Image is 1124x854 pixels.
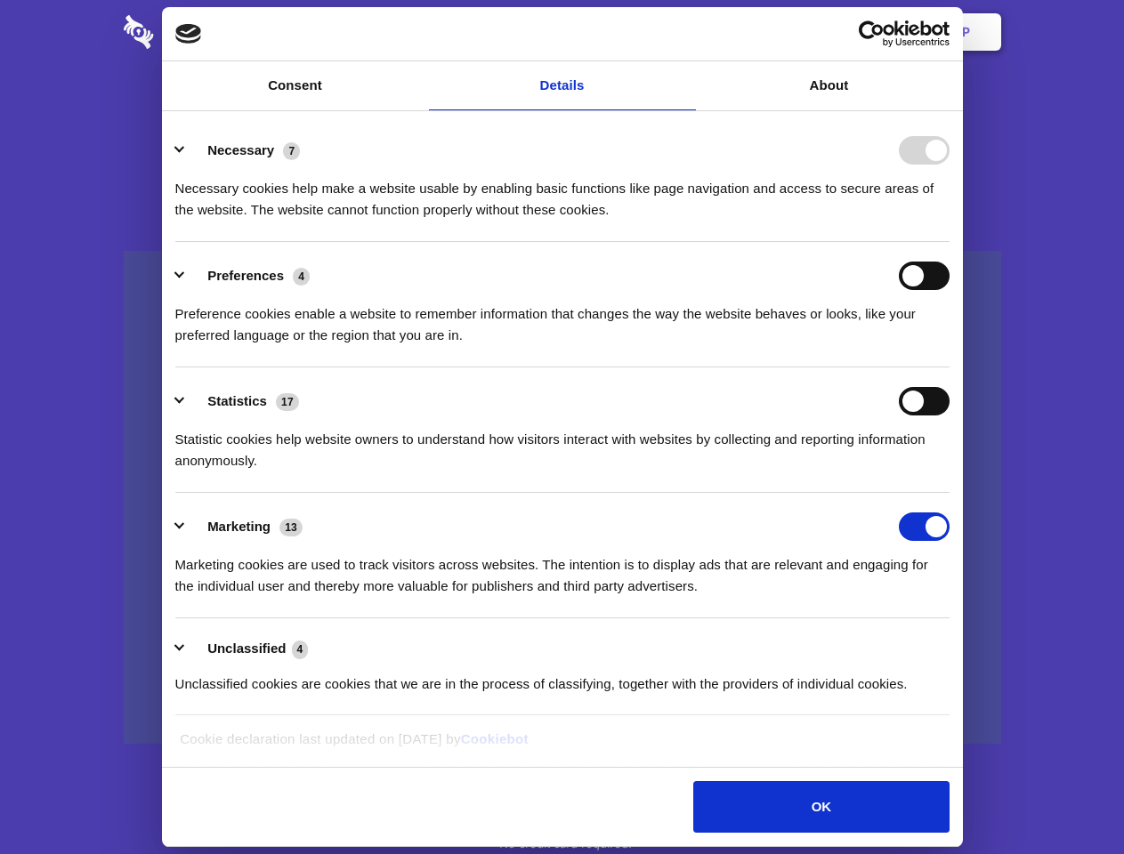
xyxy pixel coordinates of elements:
label: Marketing [207,519,271,534]
div: Preference cookies enable a website to remember information that changes the way the website beha... [175,290,950,346]
button: Preferences (4) [175,262,321,290]
img: logo [175,24,202,44]
span: 7 [283,142,300,160]
img: logo-wordmark-white-trans-d4663122ce5f474addd5e946df7df03e33cb6a1c49d2221995e7729f52c070b2.svg [124,15,276,49]
a: Login [807,4,885,60]
span: 17 [276,393,299,411]
div: Marketing cookies are used to track visitors across websites. The intention is to display ads tha... [175,541,950,597]
a: Contact [722,4,804,60]
a: Details [429,61,696,110]
a: Pricing [522,4,600,60]
a: Usercentrics Cookiebot - opens in a new window [794,20,950,47]
div: Cookie declaration last updated on [DATE] by [166,729,958,763]
label: Preferences [207,268,284,283]
button: OK [693,781,949,833]
a: About [696,61,963,110]
button: Marketing (13) [175,512,314,541]
div: Statistic cookies help website owners to understand how visitors interact with websites by collec... [175,415,950,471]
a: Cookiebot [461,731,529,746]
h4: Auto-redaction of sensitive data, encrypted data sharing and self-destructing private chats. Shar... [124,162,1001,221]
a: Consent [162,61,429,110]
button: Necessary (7) [175,136,311,165]
button: Statistics (17) [175,387,311,415]
h1: Eliminate Slack Data Loss. [124,80,1001,144]
label: Statistics [207,393,267,408]
span: 4 [292,640,309,658]
div: Necessary cookies help make a website usable by enabling basic functions like page navigation and... [175,165,950,221]
button: Unclassified (4) [175,638,319,660]
span: 4 [293,268,310,286]
a: Wistia video thumbnail [124,251,1001,745]
label: Necessary [207,142,274,157]
div: Unclassified cookies are cookies that we are in the process of classifying, together with the pro... [175,660,950,695]
iframe: Drift Widget Chat Controller [1035,765,1103,833]
span: 13 [279,519,303,536]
